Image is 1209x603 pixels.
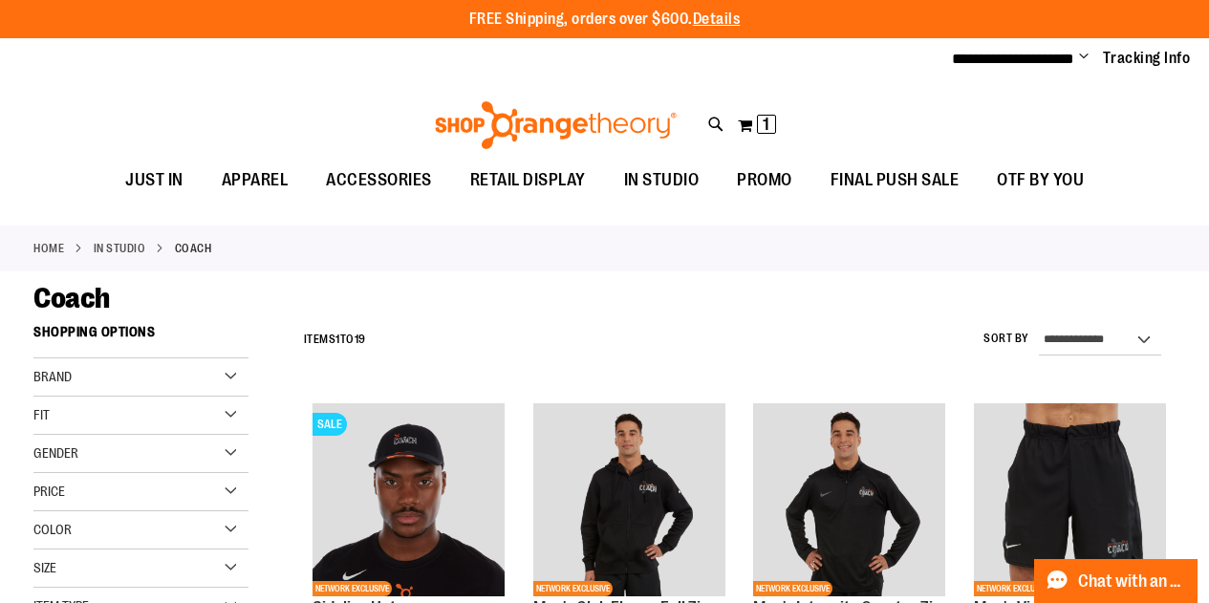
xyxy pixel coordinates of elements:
span: Color [33,522,72,537]
button: Account menu [1079,49,1089,68]
span: 1 [763,115,769,134]
span: NETWORK EXCLUSIVE [313,581,392,596]
p: FREE Shipping, orders over $600. [469,9,741,31]
span: Gender [33,445,78,461]
span: 19 [355,333,366,346]
img: Sideline Hat primary image [313,403,505,595]
a: Tracking Info [1103,48,1191,69]
span: Price [33,484,65,499]
img: Shop Orangetheory [432,101,680,149]
span: Chat with an Expert [1078,572,1186,591]
a: OTF Mens Coach FA23 Victory Short - Black primary imageNETWORK EXCLUSIVE [974,403,1166,598]
span: SALE [313,413,347,436]
span: NETWORK EXCLUSIVE [753,581,832,596]
span: OTF BY YOU [997,159,1084,202]
img: OTF Mens Coach FA23 Victory Short - Black primary image [974,403,1166,595]
h2: Items to [304,325,366,355]
a: OTF Mens Coach FA23 Intensity Quarter Zip - Black primary imageNETWORK EXCLUSIVE [753,403,945,598]
button: Chat with an Expert [1034,559,1198,603]
span: Coach [33,282,110,314]
span: JUST IN [125,159,184,202]
span: RETAIL DISPLAY [470,159,586,202]
strong: Shopping Options [33,315,248,358]
a: Sideline Hat primary imageSALENETWORK EXCLUSIVE [313,403,505,598]
span: 1 [335,333,340,346]
a: Home [33,240,64,257]
span: APPAREL [222,159,289,202]
strong: Coach [175,240,212,257]
span: Fit [33,407,50,422]
label: Sort By [983,331,1029,347]
a: OTF Mens Coach FA23 Club Fleece Full Zip - Black primary imageNETWORK EXCLUSIVE [533,403,725,598]
span: NETWORK EXCLUSIVE [533,581,613,596]
span: ACCESSORIES [326,159,432,202]
span: PROMO [737,159,792,202]
span: IN STUDIO [624,159,700,202]
span: FINAL PUSH SALE [831,159,960,202]
span: Brand [33,369,72,384]
a: IN STUDIO [94,240,146,257]
img: OTF Mens Coach FA23 Intensity Quarter Zip - Black primary image [753,403,945,595]
span: Size [33,560,56,575]
img: OTF Mens Coach FA23 Club Fleece Full Zip - Black primary image [533,403,725,595]
a: Details [693,11,741,28]
span: NETWORK EXCLUSIVE [974,581,1053,596]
